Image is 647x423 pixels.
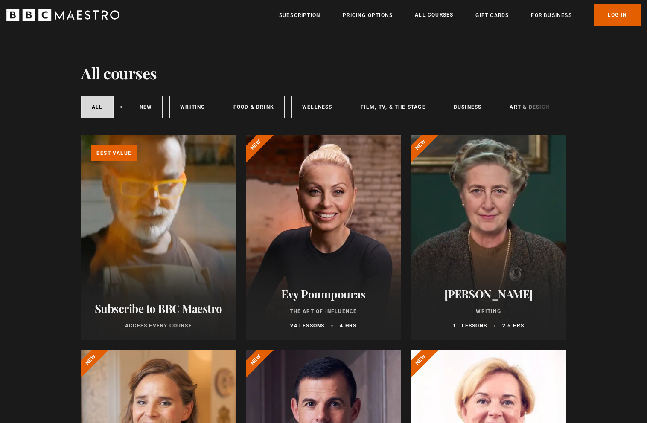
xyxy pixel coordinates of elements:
[475,11,509,20] a: Gift Cards
[81,64,157,82] h1: All courses
[6,9,119,21] svg: BBC Maestro
[421,287,556,301] h2: [PERSON_NAME]
[421,307,556,315] p: Writing
[499,96,560,118] a: Art & Design
[350,96,436,118] a: Film, TV, & The Stage
[290,322,324,330] p: 24 lessons
[594,4,641,26] a: Log In
[343,11,393,20] a: Pricing Options
[256,287,391,301] h2: Evy Poumpouras
[531,11,571,20] a: For business
[279,4,641,26] nav: Primary
[169,96,216,118] a: Writing
[129,96,163,118] a: New
[415,11,453,20] a: All Courses
[502,322,524,330] p: 2.5 hrs
[453,322,487,330] p: 11 lessons
[246,135,401,340] a: Evy Poumpouras The Art of Influence 24 lessons 4 hrs New
[411,135,566,340] a: [PERSON_NAME] Writing 11 lessons 2.5 hrs New
[256,307,391,315] p: The Art of Influence
[443,96,493,118] a: Business
[91,145,137,161] p: Best value
[279,11,321,20] a: Subscription
[81,96,114,118] a: All
[291,96,343,118] a: Wellness
[223,96,285,118] a: Food & Drink
[340,322,356,330] p: 4 hrs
